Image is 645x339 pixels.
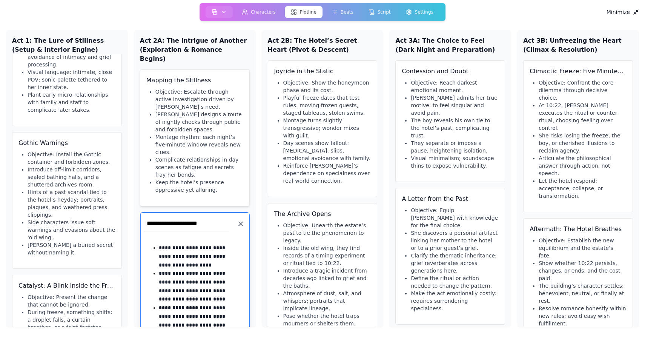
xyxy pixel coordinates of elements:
h2: Act 3A: The Choice to Feel (Dark Night and Preparation) [395,36,505,54]
li: Objective: Confront the core dilemma through decisive choice. [539,79,627,102]
li: Plant early micro-relationships with family and staff to complicate later stakes. [28,91,115,114]
li: Playful freeze dates that test rules: moving frozen guests, staged tableaus, stolen swims. [283,94,371,117]
a: Plotline [283,5,324,20]
li: Side characters issue soft warnings and evasions about the 'old wing'. [28,219,115,241]
h2: Act 1: The Lure of Stillness (Setup & Interior Engine) [12,36,122,54]
h3: Joyride in the Static [274,67,371,76]
a: Beats [324,5,361,20]
li: Hints of a past scandal tied to the hotel’s heyday; portraits, plaques, and weathered press clipp... [28,188,115,219]
li: Visual minimalism; soundscape thins to expose vulnerability. [411,154,499,169]
a: Characters [234,5,283,20]
button: Plotline [285,6,322,18]
h3: Mapping the Stillness [146,76,243,85]
li: During freeze, something shifts: a droplet falls, a curtain breathes, or a faint footstep. [28,308,115,331]
li: She discovers a personal artifact linking her mother to the hotel or to a prior guest’s grief. [411,229,499,252]
button: Settings [400,6,439,18]
button: Cancel [235,219,246,229]
h2: Act 2B: The Hotel’s Secret Heart (Pivot & Descent) [268,36,378,54]
li: [PERSON_NAME] a buried secret without naming it. [28,241,115,256]
div: Minimize [607,9,639,15]
h3: Aftermath: The Hotel Breathes [530,225,627,234]
li: Atmosphere of dust, salt, and whispers; portraits that implicate lineage. [283,290,371,312]
li: Make the act emotionally costly: requires surrendering specialness. [411,290,499,312]
button: Characters [236,6,282,18]
li: Define the ritual or action needed to change the pattern. [411,274,499,290]
h3: Confession and Doubt [402,67,499,76]
a: Script [361,5,398,20]
h2: Act 2A: The Intrigue of Another (Exploration & Romance Begins) [140,36,250,63]
li: They separate or impose a pause, heightening isolation. [411,139,499,154]
h3: Catalyst: A Blink Inside the Freeze [18,281,115,290]
li: Objective: Unearth the estate’s past to tie the phenomenon to legacy. [283,222,371,244]
li: Objective: Establish the new equilibrium and the estate’s fate. [539,237,627,259]
li: Let the hotel respond: acceptance, collapse, or transformation. [539,177,627,200]
button: Script [362,6,397,18]
li: Day scenes show fallout: [MEDICAL_DATA], slips, emotional avoidance with family. [283,139,371,162]
img: storyboard [212,9,218,15]
li: Objective: Install the Gothic container and forbidden zones. [28,151,115,166]
li: Objective: Show the honeymoon phase and its cost. [283,79,371,94]
li: [PERSON_NAME] admits her true motive: to feel singular and avoid pain. [411,94,499,117]
li: Pose whether the hotel traps mourners or shelters them. [283,312,371,327]
li: Articulate the philosophical answer through action, not speech. [539,154,627,177]
li: The boy reveals his own tie to the hotel’s past, complicating trust. [411,117,499,139]
li: Objective: Equip [PERSON_NAME] with knowledge for the final choice. [411,206,499,229]
li: Introduce a tragic incident from decades ago linked to grief and the baths. [283,267,371,290]
li: Show whether 10:22 persists, changes, or ends, and the cost paid. [539,259,627,282]
li: Complicate relationships in day scenes as fatigue and secrets fray her bonds. [155,156,243,179]
li: Introduce off-limit corridors, sealed bathing halls, and a shuttered archives room. [28,166,115,188]
li: She risks losing the freeze, the boy, or cherished illusions to reclaim agency. [539,132,627,154]
a: Settings [398,5,441,20]
li: Inside the old wing, they find records of a timing experiment or ritual tied to 10:22. [283,244,371,267]
li: Montage turns slightly transgressive; wonder mixes with guilt. [283,117,371,139]
li: Resolve romance honestly within new rules; avoid easy wish fulfillment. [539,305,627,327]
li: [PERSON_NAME] designs a route of nightly checks through public and forbidden spaces. [155,111,243,133]
li: The building’s character settles: benevolent, neutral, or finally at rest. [539,282,627,305]
h2: Act 3B: Unfreezing the Heart (Climax & Resolution) [523,36,633,54]
li: Reinforce [PERSON_NAME]’s dependence on specialness over real-world connection. [283,162,371,185]
h3: The Archive Opens [274,210,371,219]
li: Clarify the thematic inheritance: grief reverberates across generations here. [411,252,499,274]
h3: A Letter from the Past [402,194,499,203]
h3: Climactic Freeze: Five Minutes of Truth [530,67,627,76]
li: Montage rhythm: each night’s five-minute window reveals new clues. [155,133,243,156]
li: Objective: Escalate through active investigation driven by [PERSON_NAME]’s need. [155,88,243,111]
li: Objective: Reach darkest emotional moment. [411,79,499,94]
li: Objective: Present the change that cannot be ignored. [28,293,115,308]
h3: Gothic Warnings [18,139,115,148]
li: At 10:22, [PERSON_NAME] executes the ritual or counter-ritual, choosing feeling over control. [539,102,627,132]
li: Keep the hotel’s presence oppressive yet alluring. [155,179,243,194]
button: Beats [326,6,359,18]
li: Visual language: intimate, close POV; sonic palette tethered to her inner state. [28,68,115,91]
